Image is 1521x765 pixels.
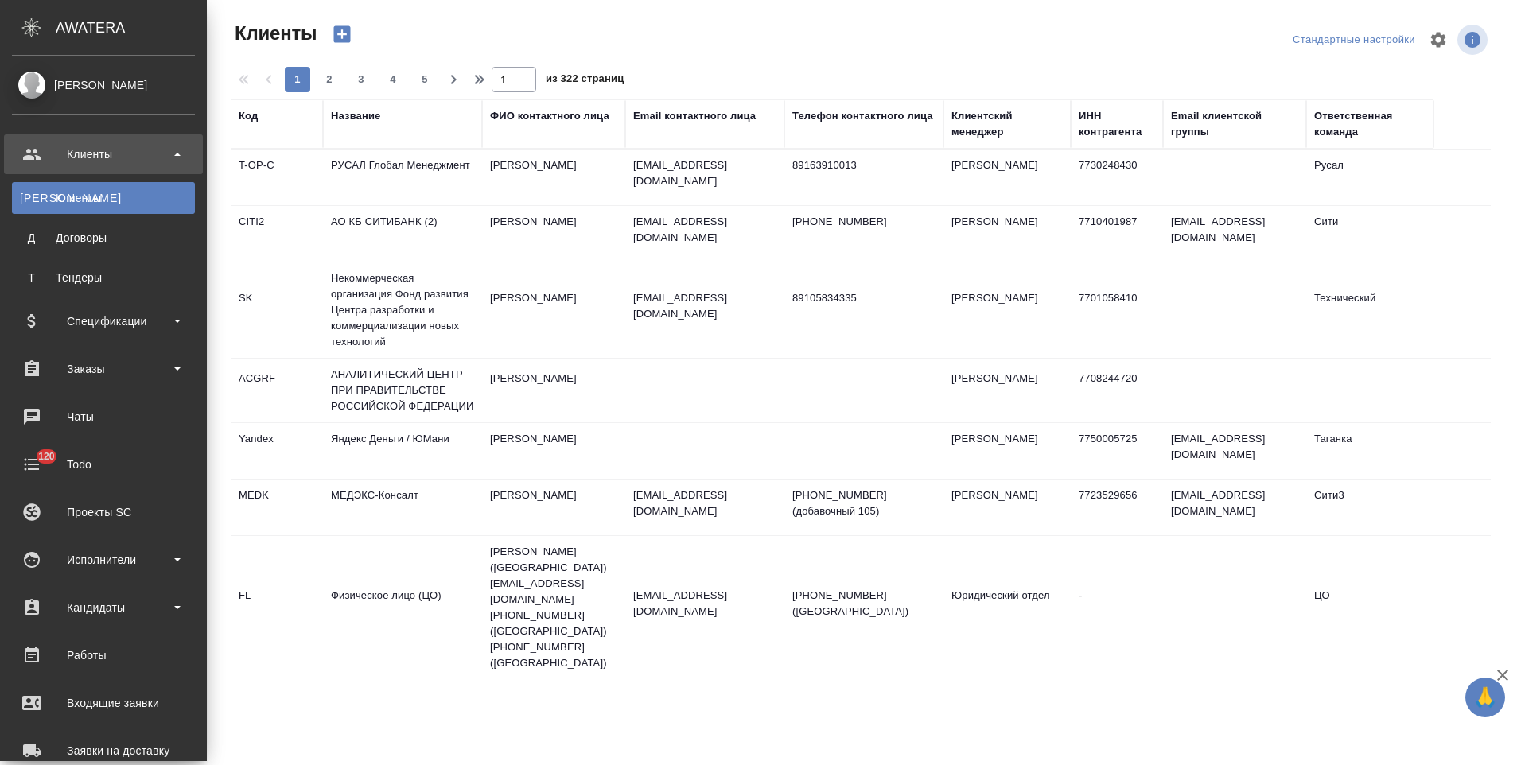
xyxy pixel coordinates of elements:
td: Yandex [231,423,323,479]
p: [EMAIL_ADDRESS][DOMAIN_NAME] [633,157,776,189]
td: 7710401987 [1071,206,1163,262]
span: из 322 страниц [546,69,624,92]
div: Ответственная команда [1314,108,1426,140]
td: [PERSON_NAME] [943,363,1071,418]
td: РУСАЛ Глобал Менеджмент [323,150,482,205]
button: Создать [323,21,361,48]
button: 3 [348,67,374,92]
td: [PERSON_NAME] [482,282,625,338]
td: [PERSON_NAME] [943,150,1071,205]
td: FL [231,580,323,635]
div: Клиенты [20,190,187,206]
p: [EMAIL_ADDRESS][DOMAIN_NAME] [633,214,776,246]
td: [PERSON_NAME] [943,480,1071,535]
span: 3 [348,72,374,87]
div: Email клиентской группы [1171,108,1298,140]
td: [PERSON_NAME] ([GEOGRAPHIC_DATA]) [EMAIL_ADDRESS][DOMAIN_NAME] [PHONE_NUMBER] ([GEOGRAPHIC_DATA])... [482,536,625,679]
a: ДДоговоры [12,222,195,254]
div: Чаты [12,405,195,429]
div: ИНН контрагента [1079,108,1155,140]
div: ФИО контактного лица [490,108,609,124]
td: [PERSON_NAME] [482,423,625,479]
td: Юридический отдел [943,580,1071,635]
td: [PERSON_NAME] [482,480,625,535]
p: [EMAIL_ADDRESS][DOMAIN_NAME] [633,487,776,519]
div: Кандидаты [12,596,195,619]
td: 7730248430 [1071,150,1163,205]
a: ТТендеры [12,262,195,293]
td: [EMAIL_ADDRESS][DOMAIN_NAME] [1163,206,1306,262]
div: Работы [12,643,195,667]
div: Заявки на доставку [12,739,195,763]
td: АО КБ СИТИБАНК (2) [323,206,482,262]
div: Спецификации [12,309,195,333]
td: ЦО [1306,580,1433,635]
td: 7723529656 [1071,480,1163,535]
td: MEDK [231,480,323,535]
div: Договоры [20,230,187,246]
div: Todo [12,452,195,476]
td: Яндекс Деньги / ЮМани [323,423,482,479]
a: 120Todo [4,445,203,484]
div: Заказы [12,357,195,381]
p: [PHONE_NUMBER] [792,214,936,230]
p: [PHONE_NUMBER] ([GEOGRAPHIC_DATA]) [792,588,936,619]
span: 5 [412,72,438,87]
td: CITI2 [231,206,323,262]
a: Работы [4,635,203,675]
td: [PERSON_NAME] [943,206,1071,262]
span: 2 [317,72,342,87]
button: 2 [317,67,342,92]
div: Код [239,108,258,124]
td: 7750005725 [1071,423,1163,479]
span: Настроить таблицу [1419,21,1457,59]
span: 120 [29,449,64,464]
td: Сити3 [1306,480,1433,535]
td: [EMAIL_ADDRESS][DOMAIN_NAME] [1163,423,1306,479]
div: Исполнители [12,548,195,572]
div: Клиенты [12,142,195,166]
div: Входящие заявки [12,691,195,715]
a: [PERSON_NAME]Клиенты [12,182,195,214]
td: [PERSON_NAME] [943,282,1071,338]
div: Название [331,108,380,124]
p: 89105834335 [792,290,936,306]
td: Физическое лицо (ЦО) [323,580,482,635]
span: Посмотреть информацию [1457,25,1491,55]
div: Email контактного лица [633,108,756,124]
p: [EMAIL_ADDRESS][DOMAIN_NAME] [633,588,776,619]
div: Тендеры [20,270,187,285]
td: МЕДЭКС-Консалт [323,480,482,535]
span: 4 [380,72,406,87]
p: 89163910013 [792,157,936,173]
div: AWATERA [56,12,207,44]
td: Технический [1306,282,1433,338]
td: ACGRF [231,363,323,418]
td: SK [231,282,323,338]
td: Сити [1306,206,1433,262]
td: [PERSON_NAME] [482,206,625,262]
div: split button [1289,28,1419,52]
td: [EMAIL_ADDRESS][DOMAIN_NAME] [1163,480,1306,535]
td: [PERSON_NAME] [482,363,625,418]
button: 5 [412,67,438,92]
span: Клиенты [231,21,317,46]
td: [PERSON_NAME] [943,423,1071,479]
button: 4 [380,67,406,92]
td: Некоммерческая организация Фонд развития Центра разработки и коммерциализации новых технологий [323,262,482,358]
td: АНАЛИТИЧЕСКИЙ ЦЕНТР ПРИ ПРАВИТЕЛЬСТВЕ РОССИЙСКОЙ ФЕДЕРАЦИИ [323,359,482,422]
td: Таганка [1306,423,1433,479]
a: Проекты SC [4,492,203,532]
td: [PERSON_NAME] [482,150,625,205]
p: [PHONE_NUMBER] (добавочный 105) [792,487,936,519]
button: 🙏 [1465,678,1505,717]
td: - [1071,580,1163,635]
span: 🙏 [1472,681,1499,714]
a: Входящие заявки [4,683,203,723]
td: 7708244720 [1071,363,1163,418]
div: Проекты SC [12,500,195,524]
td: Русал [1306,150,1433,205]
div: Клиентский менеджер [951,108,1063,140]
p: [EMAIL_ADDRESS][DOMAIN_NAME] [633,290,776,322]
a: Чаты [4,397,203,437]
